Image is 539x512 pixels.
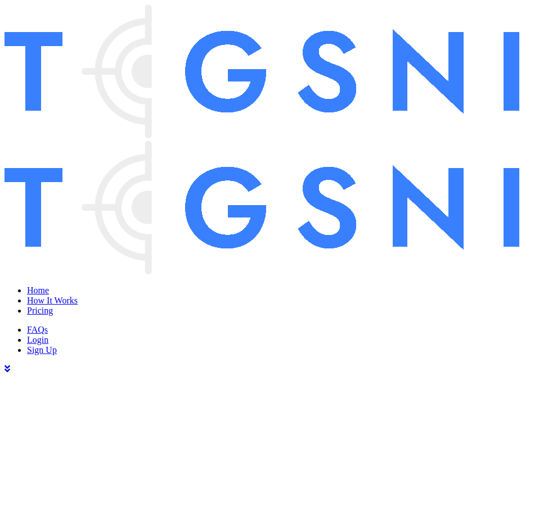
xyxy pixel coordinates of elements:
[27,345,534,355] a: Sign Up
[27,296,534,306] a: How It Works
[27,306,534,316] a: Pricing
[27,325,534,335] a: FAQs
[27,286,534,296] a: Home
[27,335,534,345] a: Login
